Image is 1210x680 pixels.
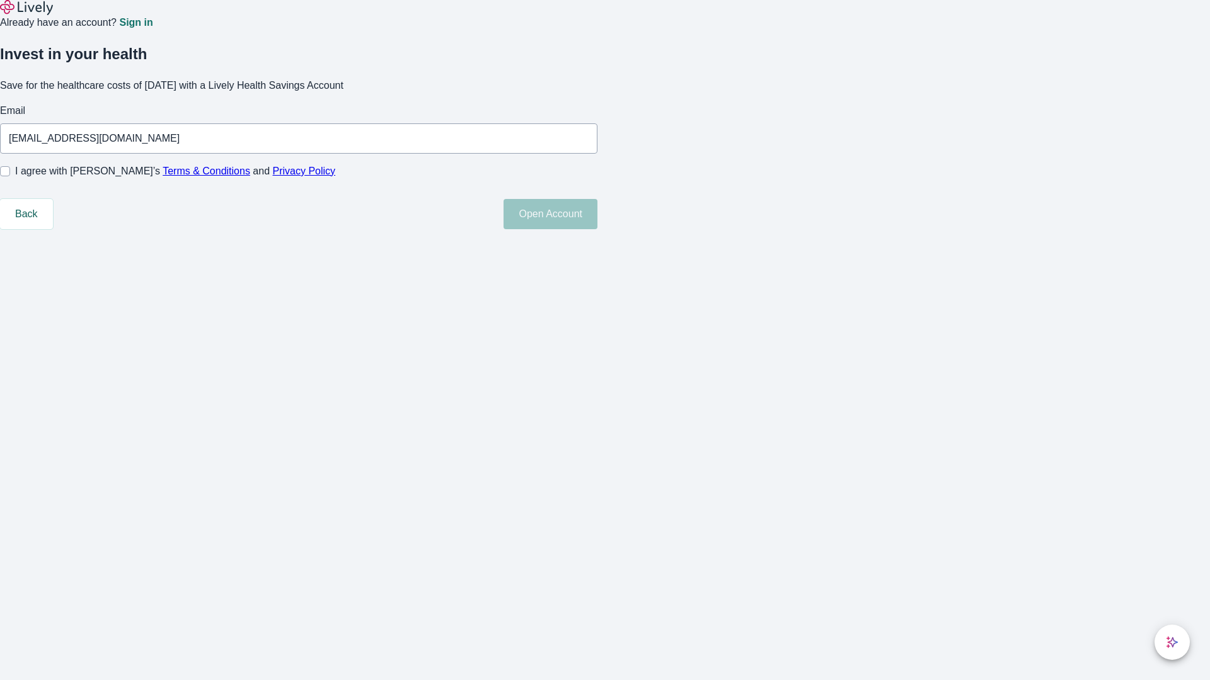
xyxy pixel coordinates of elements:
a: Privacy Policy [273,166,336,176]
svg: Lively AI Assistant [1166,636,1178,649]
span: I agree with [PERSON_NAME]’s and [15,164,335,179]
a: Sign in [119,18,153,28]
a: Terms & Conditions [163,166,250,176]
button: chat [1155,625,1190,660]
